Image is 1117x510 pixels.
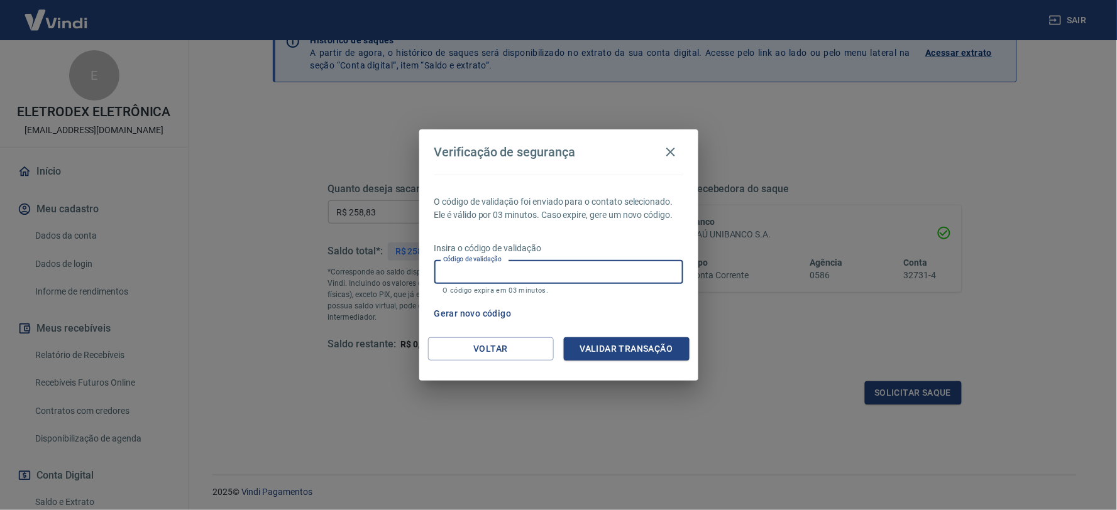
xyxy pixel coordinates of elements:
button: Validar transação [564,337,690,361]
p: O código expira em 03 minutos. [443,286,674,295]
p: O código de validação foi enviado para o contato selecionado. Ele é válido por 03 minutos. Caso e... [434,195,683,222]
h4: Verificação de segurança [434,144,576,160]
button: Gerar novo código [429,302,517,325]
label: Código de validação [443,254,502,264]
p: Insira o código de validação [434,242,683,255]
button: Voltar [428,337,554,361]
